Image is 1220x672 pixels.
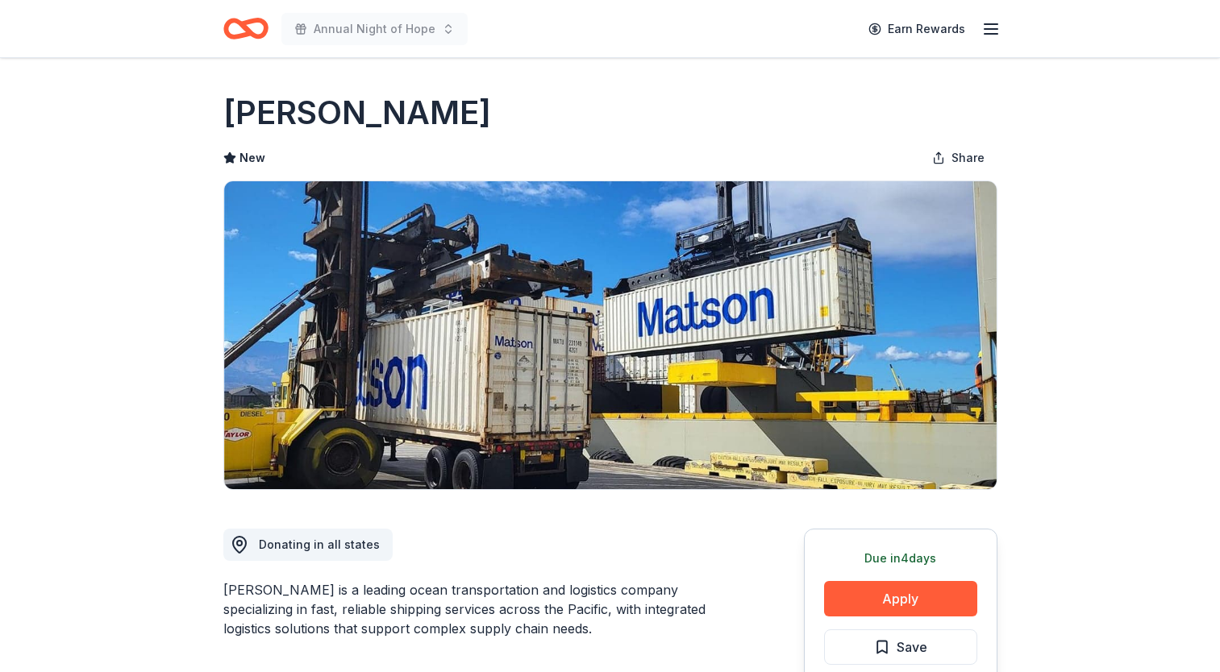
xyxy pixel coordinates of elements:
span: Annual Night of Hope [314,19,435,39]
span: New [239,148,265,168]
span: Share [951,148,985,168]
a: Earn Rewards [859,15,975,44]
div: [PERSON_NAME] is a leading ocean transportation and logistics company specializing in fast, relia... [223,580,727,638]
span: Save [897,637,927,657]
button: Apply [824,581,977,616]
button: Share [919,142,997,174]
button: Annual Night of Hope [281,13,468,45]
a: Home [223,10,269,48]
button: Save [824,629,977,665]
h1: [PERSON_NAME] [223,90,491,135]
span: Donating in all states [259,537,380,551]
img: Image for Matson [224,181,997,489]
div: Due in 4 days [824,549,977,568]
